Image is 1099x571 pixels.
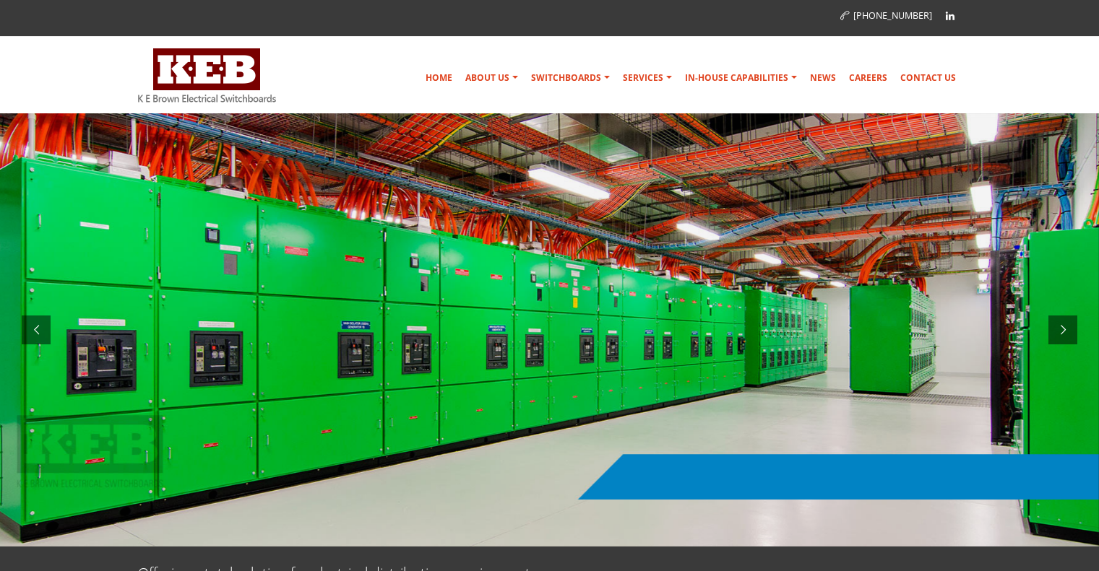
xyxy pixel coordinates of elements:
a: About Us [460,64,524,92]
a: News [804,64,842,92]
a: In-house Capabilities [679,64,803,92]
a: Services [617,64,678,92]
a: [PHONE_NUMBER] [840,9,932,22]
img: K E Brown Electrical Switchboards [138,48,276,103]
a: Careers [843,64,893,92]
a: Contact Us [895,64,962,92]
a: Linkedin [939,5,961,27]
a: Switchboards [525,64,616,92]
a: Home [420,64,458,92]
